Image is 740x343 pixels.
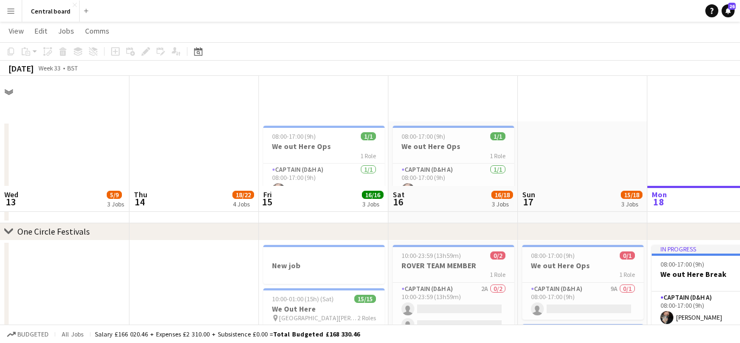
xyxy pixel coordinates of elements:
[272,295,334,303] span: 10:00-01:00 (15h) (Sat)
[490,270,505,279] span: 1 Role
[490,132,505,140] span: 1/1
[401,251,461,260] span: 10:00-23:59 (13h59m)
[263,261,385,270] h3: New job
[393,261,514,270] h3: ROVER TEAM MEMBER
[491,191,513,199] span: 16/18
[652,190,667,199] span: Mon
[393,141,514,151] h3: We out Here Ops
[279,314,358,322] span: [GEOGRAPHIC_DATA][PERSON_NAME] [GEOGRAPHIC_DATA]
[35,26,47,36] span: Edit
[619,270,635,279] span: 1 Role
[490,251,505,260] span: 0/2
[36,64,63,72] span: Week 33
[134,190,147,199] span: Thu
[393,164,514,200] app-card-role: Captain (D&H A)1/108:00-17:00 (9h)[PERSON_NAME]
[107,200,124,208] div: 3 Jobs
[263,304,385,314] h3: We Out Here
[60,330,86,338] span: All jobs
[620,251,635,260] span: 0/1
[361,132,376,140] span: 1/1
[263,245,385,284] app-job-card: New job
[81,24,114,38] a: Comms
[273,330,360,338] span: Total Budgeted £168 330.46
[262,196,272,208] span: 15
[393,126,514,200] app-job-card: 08:00-17:00 (9h)1/1We out Here Ops1 RoleCaptain (D&H A)1/108:00-17:00 (9h)[PERSON_NAME]
[522,245,644,320] app-job-card: 08:00-17:00 (9h)0/1We out Here Ops1 RoleCaptain (D&H A)9A0/108:00-17:00 (9h)
[132,196,147,208] span: 14
[4,24,28,38] a: View
[621,191,642,199] span: 15/18
[17,226,90,237] div: One Circle Festivals
[521,196,535,208] span: 17
[354,295,376,303] span: 15/15
[9,26,24,36] span: View
[5,328,50,340] button: Budgeted
[522,261,644,270] h3: We out Here Ops
[393,190,405,199] span: Sat
[58,26,74,36] span: Jobs
[263,141,385,151] h3: We out Here Ops
[263,164,385,200] app-card-role: Captain (D&H A)1/108:00-17:00 (9h)[PERSON_NAME]
[358,314,376,322] span: 2 Roles
[272,132,316,140] span: 08:00-17:00 (9h)
[233,200,254,208] div: 4 Jobs
[232,191,254,199] span: 18/22
[360,152,376,160] span: 1 Role
[490,152,505,160] span: 1 Role
[393,283,514,335] app-card-role: Captain (D&H A)2A0/210:00-23:59 (13h59m)
[107,191,122,199] span: 5/9
[401,132,445,140] span: 08:00-17:00 (9h)
[728,3,736,10] span: 26
[95,330,360,338] div: Salary £166 020.46 + Expenses £2 310.00 + Subsistence £0.00 =
[30,24,51,38] a: Edit
[522,283,644,320] app-card-role: Captain (D&H A)9A0/108:00-17:00 (9h)
[54,24,79,38] a: Jobs
[17,331,49,338] span: Budgeted
[67,64,78,72] div: BST
[722,4,735,17] a: 26
[650,196,667,208] span: 18
[9,63,34,74] div: [DATE]
[621,200,642,208] div: 3 Jobs
[362,191,384,199] span: 16/16
[263,126,385,200] app-job-card: 08:00-17:00 (9h)1/1We out Here Ops1 RoleCaptain (D&H A)1/108:00-17:00 (9h)[PERSON_NAME]
[362,200,383,208] div: 3 Jobs
[393,245,514,335] app-job-card: 10:00-23:59 (13h59m)0/2ROVER TEAM MEMBER1 RoleCaptain (D&H A)2A0/210:00-23:59 (13h59m)
[22,1,80,22] button: Central board
[522,190,535,199] span: Sun
[4,190,18,199] span: Wed
[531,251,575,260] span: 08:00-17:00 (9h)
[263,190,272,199] span: Fri
[3,196,18,208] span: 13
[85,26,109,36] span: Comms
[492,200,512,208] div: 3 Jobs
[391,196,405,208] span: 16
[660,260,704,268] span: 08:00-17:00 (9h)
